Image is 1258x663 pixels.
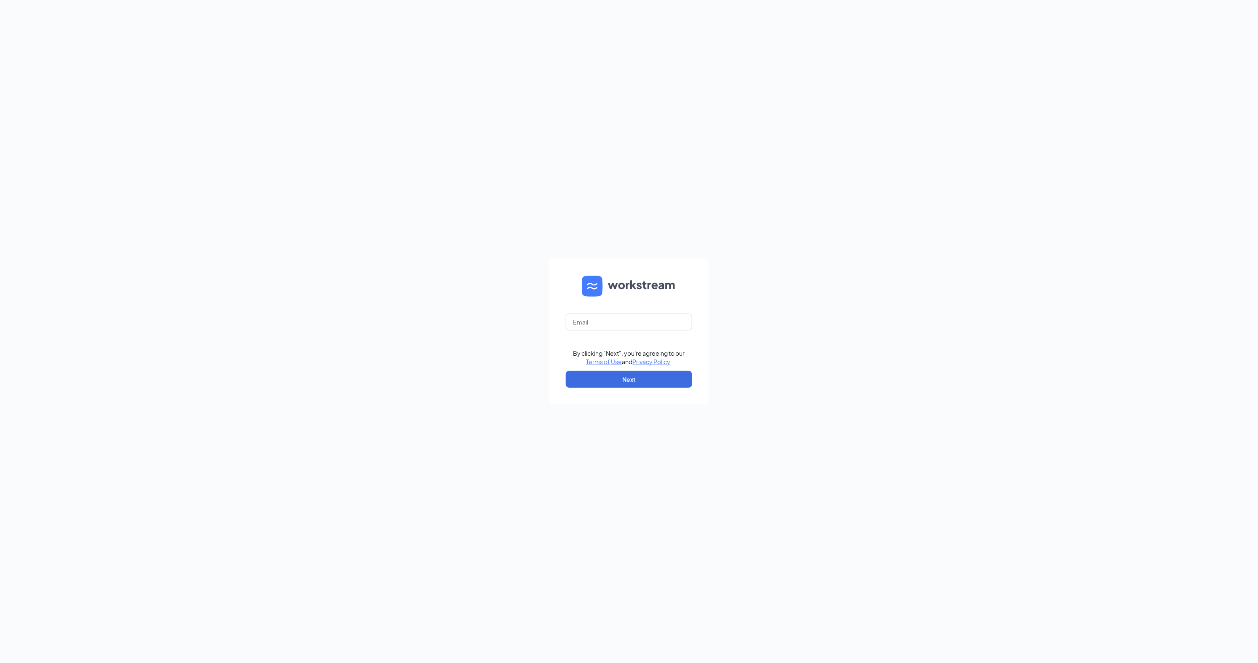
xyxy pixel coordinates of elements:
[633,358,670,365] a: Privacy Policy
[582,276,676,297] img: WS logo and Workstream text
[566,371,692,388] button: Next
[586,358,622,365] a: Terms of Use
[573,349,685,366] div: By clicking "Next", you're agreeing to our and .
[566,314,692,330] input: Email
